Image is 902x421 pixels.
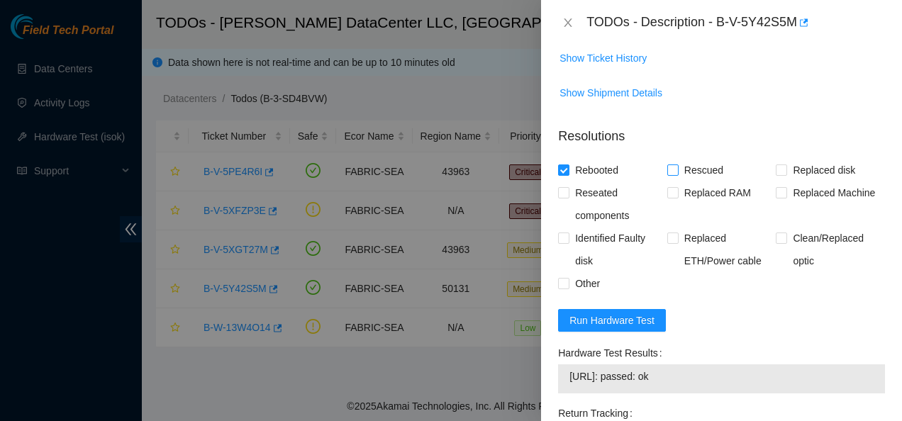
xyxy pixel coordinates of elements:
[679,227,776,272] span: Replaced ETH/Power cable
[679,159,729,181] span: Rescued
[569,272,606,295] span: Other
[569,313,655,328] span: Run Hardware Test
[559,85,662,101] span: Show Shipment Details
[558,342,667,364] label: Hardware Test Results
[569,369,874,384] span: [URL]: passed: ok
[559,47,647,69] button: Show Ticket History
[569,159,624,181] span: Rebooted
[569,227,667,272] span: Identified Faulty disk
[562,17,574,28] span: close
[558,16,578,30] button: Close
[787,227,885,272] span: Clean/Replaced optic
[558,116,885,146] p: Resolutions
[559,50,647,66] span: Show Ticket History
[679,181,757,204] span: Replaced RAM
[558,309,666,332] button: Run Hardware Test
[586,11,885,34] div: TODOs - Description - B-V-5Y42S5M
[559,82,663,104] button: Show Shipment Details
[787,181,881,204] span: Replaced Machine
[787,159,861,181] span: Replaced disk
[569,181,667,227] span: Reseated components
